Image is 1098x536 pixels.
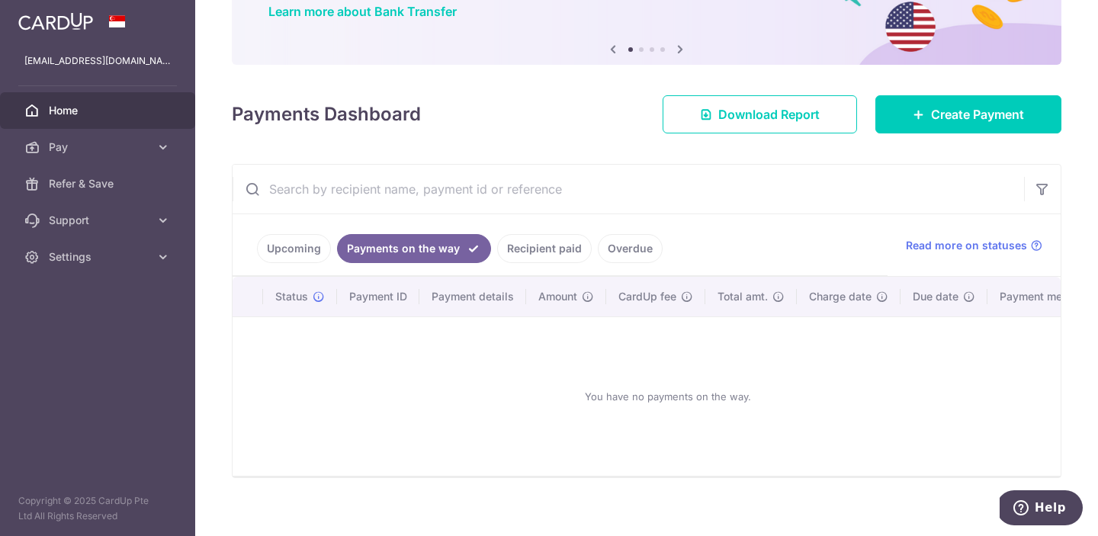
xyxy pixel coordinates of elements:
[618,289,676,304] span: CardUp fee
[232,101,421,128] h4: Payments Dashboard
[257,234,331,263] a: Upcoming
[875,95,1061,133] a: Create Payment
[49,176,149,191] span: Refer & Save
[233,165,1024,213] input: Search by recipient name, payment id or reference
[419,277,526,316] th: Payment details
[49,140,149,155] span: Pay
[718,289,768,304] span: Total amt.
[49,103,149,118] span: Home
[49,249,149,265] span: Settings
[598,234,663,263] a: Overdue
[49,213,149,228] span: Support
[268,4,457,19] a: Learn more about Bank Transfer
[275,289,308,304] span: Status
[913,289,958,304] span: Due date
[538,289,577,304] span: Amount
[718,105,820,124] span: Download Report
[497,234,592,263] a: Recipient paid
[251,329,1085,464] div: You have no payments on the way.
[24,53,171,69] p: [EMAIL_ADDRESS][DOMAIN_NAME]
[906,238,1042,253] a: Read more on statuses
[18,12,93,30] img: CardUp
[906,238,1027,253] span: Read more on statuses
[663,95,857,133] a: Download Report
[1000,490,1083,528] iframe: Opens a widget where you can find more information
[337,234,491,263] a: Payments on the way
[809,289,872,304] span: Charge date
[337,277,419,316] th: Payment ID
[931,105,1024,124] span: Create Payment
